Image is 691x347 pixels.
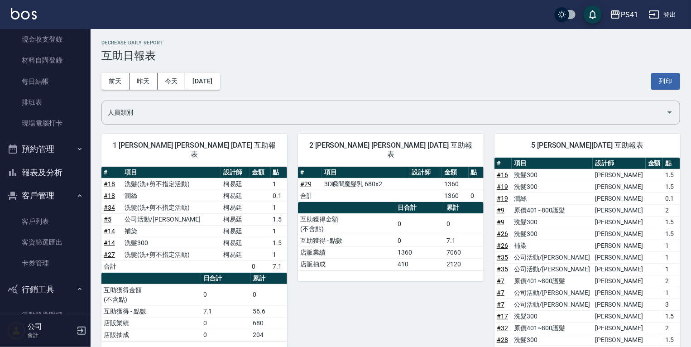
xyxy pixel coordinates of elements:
table: a dense table [101,167,287,273]
td: 柯易廷 [221,190,250,202]
td: 3D瞬間魔髮乳 680x2 [322,178,409,190]
td: 柯易廷 [221,202,250,213]
a: #35 [497,254,508,261]
span: 1 [PERSON_NAME] [PERSON_NAME] [DATE] 互助報表 [112,141,276,159]
td: 1 [271,178,288,190]
td: 7.1 [271,260,288,272]
td: 1.5 [663,334,680,346]
td: 56.6 [251,305,287,317]
td: 洗髮300 [512,216,593,228]
button: 前天 [101,73,130,90]
img: Logo [11,8,37,19]
td: 洗髮(洗+剪不指定活動) [122,202,221,213]
button: 行銷工具 [4,278,87,301]
td: [PERSON_NAME] [593,169,646,181]
th: 項目 [122,167,221,178]
table: a dense table [101,273,287,341]
td: 7060 [444,246,484,258]
td: 洗髮300 [122,237,221,249]
table: a dense table [298,202,484,270]
a: #26 [497,242,508,249]
td: 7.1 [444,235,484,246]
a: #9 [497,218,504,226]
td: [PERSON_NAME] [593,193,646,204]
td: 1 [663,251,680,263]
a: 每日結帳 [4,71,87,92]
td: 0.1 [271,190,288,202]
th: 點 [469,167,484,178]
th: # [494,158,512,169]
th: 金額 [250,167,270,178]
a: #17 [497,313,508,320]
th: 設計師 [409,167,442,178]
a: #19 [497,183,508,190]
td: 0 [395,235,444,246]
td: 柯易廷 [221,213,250,225]
th: 累計 [251,273,287,284]
a: #7 [497,301,504,308]
td: 0 [201,284,251,305]
td: [PERSON_NAME] [593,287,646,299]
td: 互助獲得 - 點數 [101,305,201,317]
a: 材料自購登錄 [4,50,87,71]
button: 客戶管理 [4,184,87,207]
td: 7.1 [201,305,251,317]
td: 410 [395,258,444,270]
td: 0 [444,213,484,235]
td: 公司活動/[PERSON_NAME] [512,299,593,310]
a: 活動發券明細 [4,304,87,325]
button: 預約管理 [4,137,87,161]
td: 店販抽成 [298,258,395,270]
button: 登出 [645,6,680,23]
th: 金額 [442,167,468,178]
td: 店販業績 [101,317,201,329]
th: 設計師 [221,167,250,178]
td: 1360 [442,190,468,202]
td: 合計 [298,190,322,202]
td: 公司活動/[PERSON_NAME] [512,287,593,299]
th: 累計 [444,202,484,214]
th: 金額 [646,158,663,169]
a: #9 [497,207,504,214]
td: 0 [201,329,251,341]
td: 1 [663,287,680,299]
td: 潤絲 [512,193,593,204]
td: 洗髮300 [512,181,593,193]
td: 2120 [444,258,484,270]
a: 客資篩選匯出 [4,232,87,253]
td: 1.5 [663,181,680,193]
button: Open [662,105,677,120]
a: #34 [104,204,115,211]
a: #18 [104,192,115,199]
a: #35 [497,265,508,273]
a: 現場電腦打卡 [4,113,87,134]
td: [PERSON_NAME] [593,228,646,240]
th: 項目 [512,158,593,169]
td: 680 [251,317,287,329]
td: [PERSON_NAME] [593,251,646,263]
td: 柯易廷 [221,178,250,190]
td: [PERSON_NAME] [593,275,646,287]
a: #29 [300,180,312,188]
a: #14 [104,239,115,246]
td: 1.5 [663,228,680,240]
td: 洗髮300 [512,228,593,240]
td: [PERSON_NAME] [593,299,646,310]
button: 今天 [158,73,186,90]
td: 1360 [442,178,468,190]
button: [DATE] [185,73,220,90]
td: 0 [250,260,270,272]
td: 互助獲得金額 (不含點) [298,213,395,235]
td: 原價401~800護髮 [512,275,593,287]
th: 點 [663,158,680,169]
td: [PERSON_NAME] [593,181,646,193]
button: 報表及分析 [4,161,87,184]
td: 洗髮300 [512,169,593,181]
p: 會計 [28,331,74,339]
a: 現金收支登錄 [4,29,87,50]
td: 1 [271,202,288,213]
a: #7 [497,277,504,284]
button: 昨天 [130,73,158,90]
td: 原價401~800護髮 [512,204,593,216]
td: 柯易廷 [221,249,250,260]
